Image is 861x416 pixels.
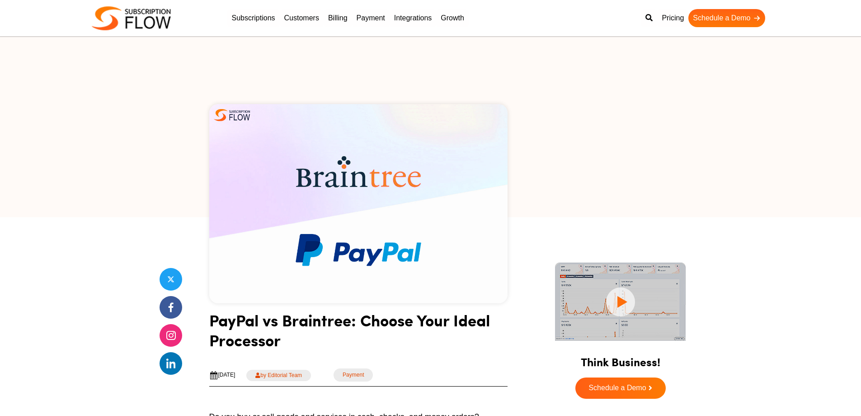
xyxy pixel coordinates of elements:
[555,263,686,341] img: intro video
[92,6,171,30] img: Subscriptionflow
[352,9,390,27] a: Payment
[209,310,508,357] h1: PayPal vs Braintree: Choose Your Ideal Processor
[688,9,765,27] a: Schedule a Demo
[227,9,280,27] a: Subscriptions
[539,344,702,373] h2: Think Business!
[657,9,688,27] a: Pricing
[390,9,437,27] a: Integrations
[575,378,666,399] a: Schedule a Demo
[436,9,469,27] a: Growth
[280,9,324,27] a: Customers
[246,370,311,381] a: by Editorial Team
[588,384,646,392] span: Schedule a Demo
[209,371,235,380] div: [DATE]
[209,104,508,303] img: PayPal vs Braintree
[334,368,373,382] a: Payment
[324,9,352,27] a: Billing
